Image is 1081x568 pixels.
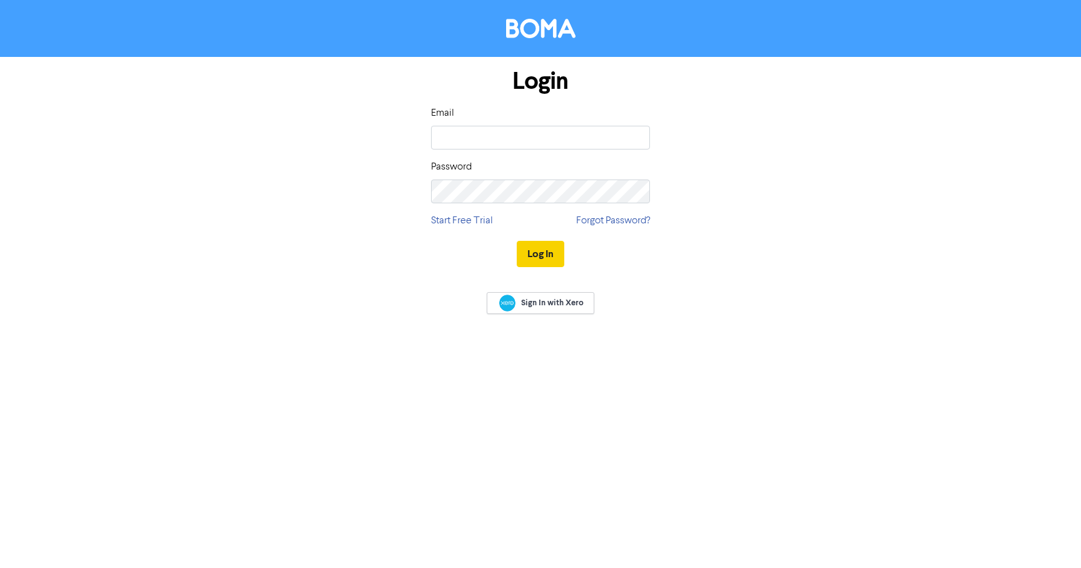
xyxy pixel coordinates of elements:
label: Email [431,106,454,121]
a: Sign In with Xero [487,292,594,314]
label: Password [431,160,472,175]
h1: Login [431,67,650,96]
a: Forgot Password? [576,213,650,228]
button: Log In [517,241,564,267]
span: Sign In with Xero [521,297,584,308]
img: BOMA Logo [506,19,576,38]
img: Xero logo [499,295,515,312]
a: Start Free Trial [431,213,493,228]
